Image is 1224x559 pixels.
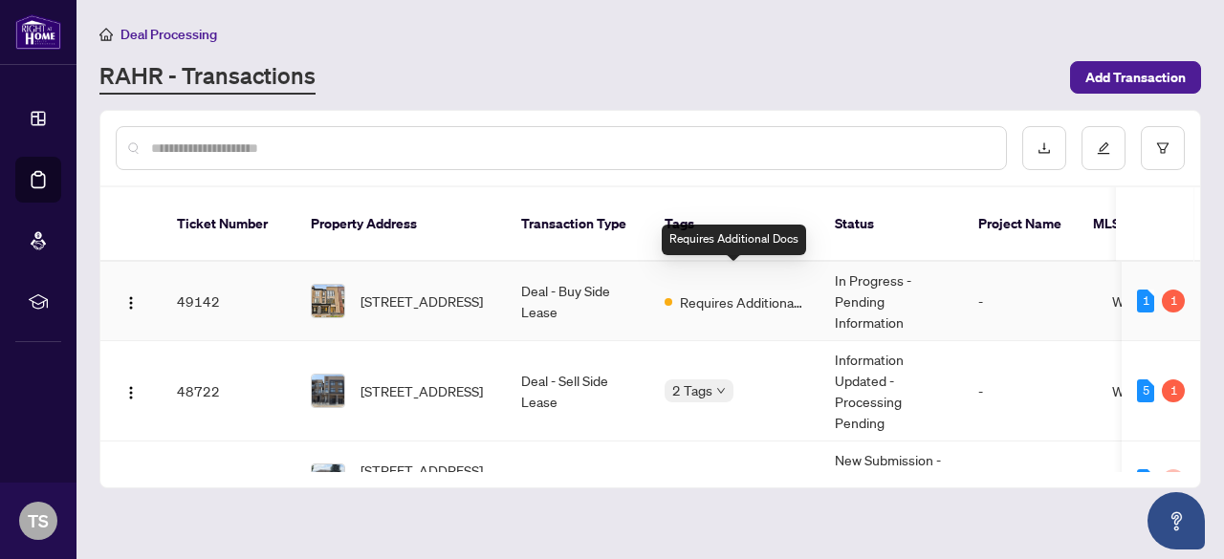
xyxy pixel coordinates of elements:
[1137,469,1154,492] div: 1
[506,341,649,441] td: Deal - Sell Side Lease
[312,285,344,317] img: thumbnail-img
[1141,126,1185,170] button: filter
[680,291,804,312] span: Requires Additional Docs
[361,380,483,401] span: [STREET_ADDRESS]
[649,187,820,262] th: Tags
[120,26,217,43] span: Deal Processing
[963,341,1097,441] td: -
[361,460,491,502] span: [STREET_ADDRESS][PERSON_NAME]
[312,375,344,407] img: thumbnail-img
[162,441,295,521] td: 47979
[116,286,146,316] button: Logo
[963,187,1078,262] th: Project Name
[99,28,113,41] span: home
[1162,469,1185,492] div: 0
[1137,379,1154,402] div: 5
[1147,492,1205,549] button: Open asap
[295,187,506,262] th: Property Address
[1022,126,1066,170] button: download
[99,60,316,95] a: RAHR - Transactions
[162,187,295,262] th: Ticket Number
[662,225,806,255] div: Requires Additional Docs
[1156,141,1169,155] span: filter
[1085,62,1186,93] span: Add Transaction
[28,507,49,534] span: TS
[312,464,344,497] img: thumbnail-img
[1078,187,1192,262] th: MLS #
[1038,141,1051,155] span: download
[820,262,963,341] td: In Progress - Pending Information
[506,441,649,521] td: Listing
[123,295,139,311] img: Logo
[680,471,739,492] span: Approved
[963,441,1097,521] td: -
[672,379,712,401] span: 2 Tags
[820,441,963,521] td: New Submission - Processing Pending
[162,341,295,441] td: 48722
[116,465,146,496] button: Logo
[1162,379,1185,402] div: 1
[1112,292,1193,310] span: W12252257
[506,262,649,341] td: Deal - Buy Side Lease
[1082,126,1126,170] button: edit
[123,385,139,400] img: Logo
[1097,141,1110,155] span: edit
[162,262,295,341] td: 49142
[963,262,1097,341] td: -
[820,187,963,262] th: Status
[361,290,483,312] span: [STREET_ADDRESS]
[15,14,61,50] img: logo
[1070,61,1201,94] button: Add Transaction
[1162,290,1185,312] div: 1
[506,187,649,262] th: Transaction Type
[716,386,726,396] span: down
[820,341,963,441] td: Information Updated - Processing Pending
[1137,290,1154,312] div: 1
[1112,382,1193,399] span: W12308835
[116,376,146,406] button: Logo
